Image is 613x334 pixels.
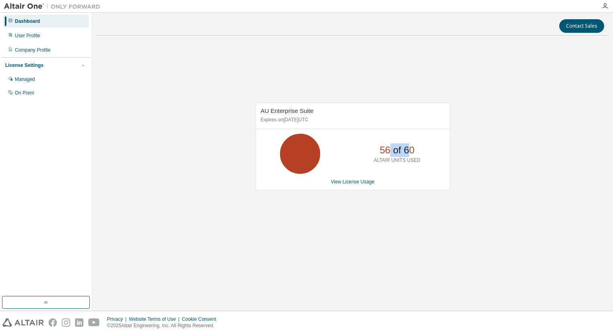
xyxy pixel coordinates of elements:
[49,318,57,327] img: facebook.svg
[107,322,221,329] p: © 2025 Altair Engineering, Inc. All Rights Reserved.
[15,90,34,96] div: On Prem
[15,18,40,24] div: Dashboard
[15,32,40,39] div: User Profile
[374,157,420,164] p: ALTAIR UNITS USED
[2,318,44,327] img: altair_logo.svg
[107,316,129,322] div: Privacy
[559,19,604,33] button: Contact Sales
[331,179,375,185] a: View License Usage
[261,117,443,123] p: Expires on [DATE] UTC
[380,143,414,157] p: 56 of 60
[129,316,182,322] div: Website Terms of Use
[75,318,83,327] img: linkedin.svg
[15,76,35,82] div: Managed
[15,47,51,53] div: Company Profile
[62,318,70,327] img: instagram.svg
[5,62,43,68] div: License Settings
[182,316,221,322] div: Cookie Consent
[88,318,100,327] img: youtube.svg
[261,107,314,114] span: AU Enterprise Suite
[4,2,104,10] img: Altair One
